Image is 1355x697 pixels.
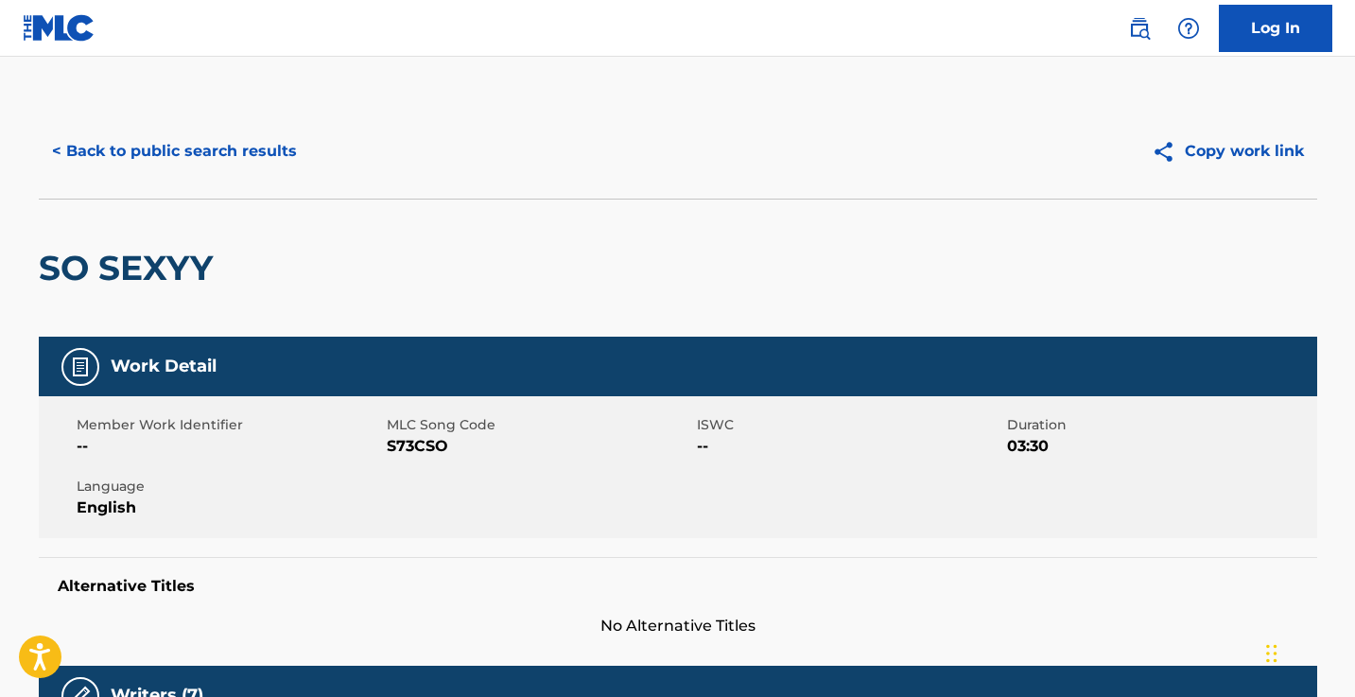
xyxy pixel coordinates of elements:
[77,435,382,458] span: --
[77,497,382,519] span: English
[77,477,382,497] span: Language
[1177,17,1200,40] img: help
[1152,140,1185,164] img: Copy work link
[23,14,96,42] img: MLC Logo
[697,415,1002,435] span: ISWC
[1120,9,1158,47] a: Public Search
[1219,5,1332,52] a: Log In
[39,247,222,289] h2: SO SEXYY
[387,435,692,458] span: S73CSO
[58,577,1298,596] h5: Alternative Titles
[1138,128,1317,175] button: Copy work link
[1170,9,1207,47] div: Help
[387,415,692,435] span: MLC Song Code
[697,435,1002,458] span: --
[77,415,382,435] span: Member Work Identifier
[1266,625,1277,682] div: Drag
[39,128,310,175] button: < Back to public search results
[1260,606,1355,697] iframe: Chat Widget
[111,356,217,377] h5: Work Detail
[1007,435,1312,458] span: 03:30
[39,615,1317,637] span: No Alternative Titles
[69,356,92,378] img: Work Detail
[1007,415,1312,435] span: Duration
[1128,17,1151,40] img: search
